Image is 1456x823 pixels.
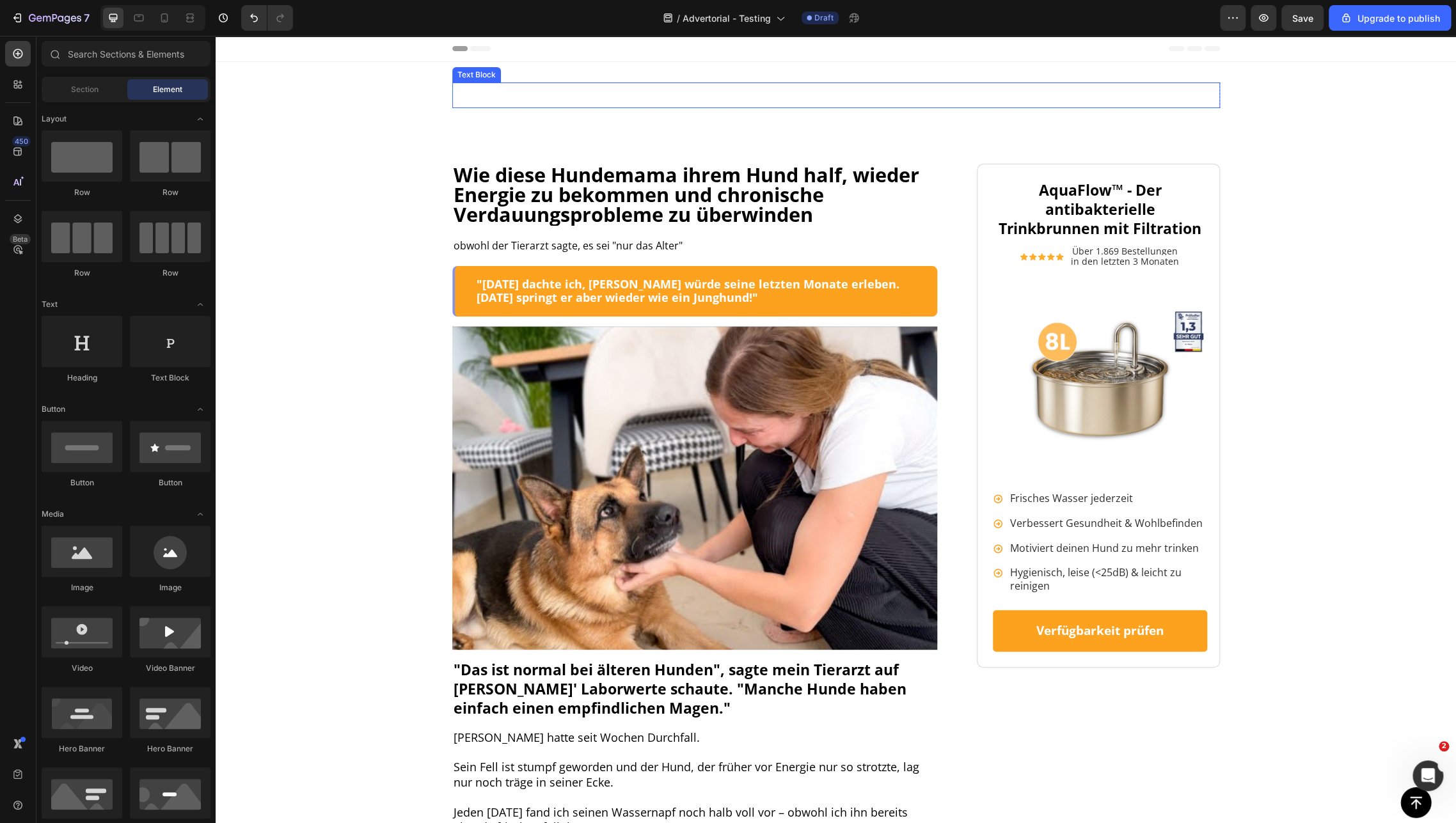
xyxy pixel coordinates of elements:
input: Search Sections & Elements [42,41,210,67]
div: Hero Banner [42,743,122,755]
span: 2 [1439,741,1449,751]
div: Row [130,267,210,279]
div: Text Block [130,372,210,384]
span: Section [71,84,99,95]
div: Button [130,477,210,489]
div: Beta [10,234,31,244]
span: Save [1292,13,1313,24]
img: gempages_572490348656329952-c0f542b6-8722-4b81-be82-d07c2993e26f.jpg [237,290,722,614]
span: Toggle open [190,294,210,315]
span: [PERSON_NAME] hatte seit Wochen Durchfall. [238,694,484,709]
div: Video [42,662,122,674]
span: Media [42,508,64,520]
span: / [677,12,680,25]
div: Row [42,267,122,279]
span: Toggle open [190,504,210,524]
iframe: To enrich screen reader interactions, please activate Accessibility in Grammarly extension settings [216,36,1456,823]
strong: AquaFlow™ - Der antibakterielle Trinkbrunnen mit Filtration [783,144,986,203]
span: Draft [814,12,834,24]
div: Row [42,187,122,198]
div: Image [42,582,122,593]
span: Toggle open [190,109,210,129]
button: 7 [5,5,95,31]
button: Save [1281,5,1324,31]
strong: Wie diese Hundemama ihrem Hund half, wieder Energie zu bekommen und chronische Verdauungsprobleme... [238,125,704,192]
strong: "Das ist normal bei älteren Hunden", sagte mein Tierarzt auf [PERSON_NAME]' Laborwerte schaute. "... [238,623,691,682]
img: gempages_572490348656329952-0414ba65-4cc4-42af-822f-44032826b7bd.jpg [777,248,991,439]
div: Undo/Redo [241,5,293,31]
div: 450 [12,136,31,146]
span: Frisches Wasser jederzeit [795,455,917,469]
div: Text Block [239,33,283,45]
div: Upgrade to publish [1340,12,1440,25]
div: Heading [42,372,122,384]
span: Advertorial - Testing [683,12,771,25]
span: Über 1.869 Bestellungen [856,209,961,221]
div: Hero Banner [130,743,210,755]
span: Layout [42,113,67,125]
p: Verfügbarkeit prüfen [821,587,948,603]
strong: "[DATE] dachte ich, [PERSON_NAME] würde seine letzten Monate erleben. [DATE] springt er aber wied... [261,240,684,270]
button: Upgrade to publish [1329,5,1451,31]
strong: HEALTHY DOG INSIDER [238,41,499,72]
div: Button [42,477,122,489]
span: Button [42,404,65,415]
span: Hygienisch, leise (<25dB) & leicht zu reinigen [795,529,966,557]
span: Verbessert Gesundheit & Wohlbefinden [795,480,987,494]
span: in den letzten 3 Monaten [855,219,963,231]
iframe: Intercom live chat [1412,760,1443,791]
span: Motiviert deinen Hund zu mehr trinken [795,505,983,519]
div: Rich Text Editor. Editing area: main [260,240,702,271]
span: Text [42,299,58,310]
span: Toggle open [190,399,210,419]
span: Sein Fell ist stumpf geworden und der Hund, der früher vor Energie nur so strotzte, lag nur noch ... [238,723,704,753]
p: 7 [84,10,90,26]
a: Verfügbarkeit prüfen [777,574,991,616]
div: Video Banner [130,662,210,674]
div: Image [130,582,210,593]
span: Element [153,84,182,95]
span: obwohl der Tierarzt sagte, es sei "nur das Alter" [238,203,467,217]
div: Row [130,187,210,198]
